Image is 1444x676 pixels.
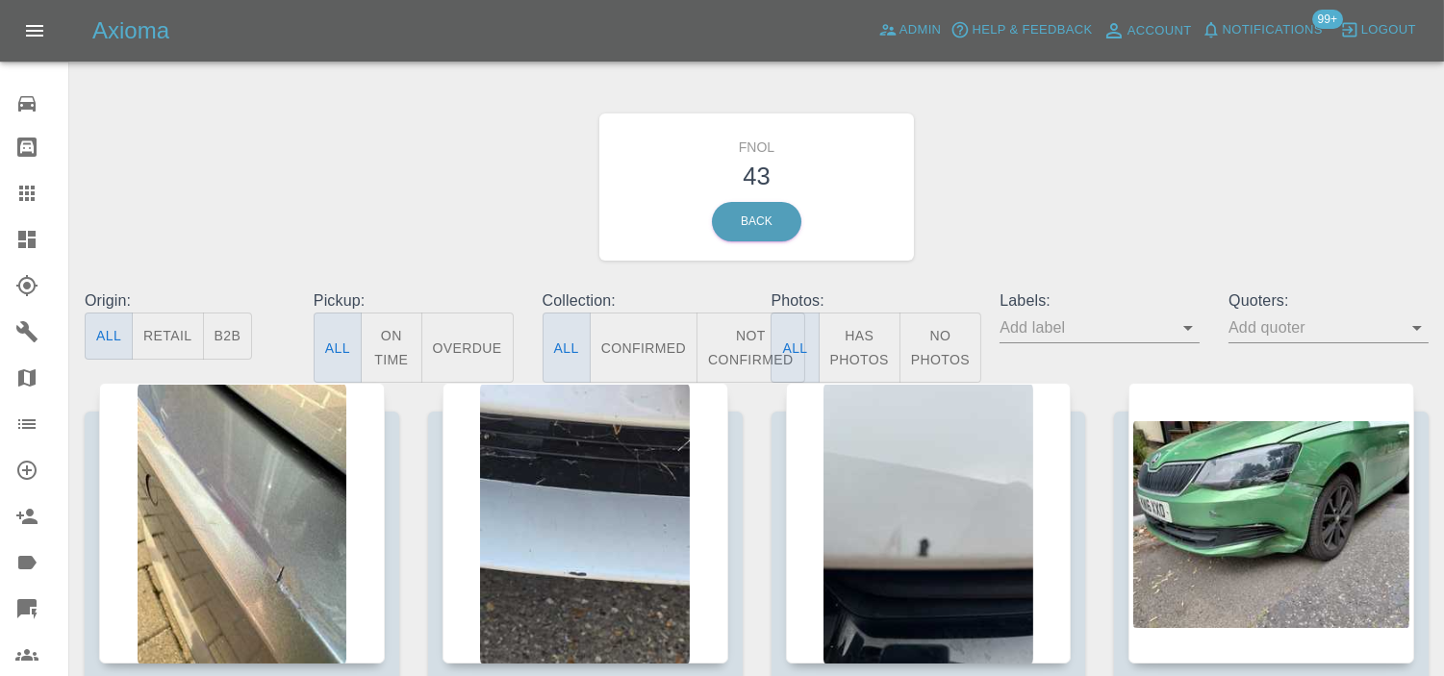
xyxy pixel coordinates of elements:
button: No Photos [899,313,981,383]
button: Logout [1335,15,1421,45]
button: Retail [132,313,203,360]
p: Collection: [543,289,743,313]
span: Admin [899,19,942,41]
a: Admin [874,15,947,45]
span: Notifications [1223,19,1323,41]
a: Back [712,202,801,241]
input: Add quoter [1229,313,1400,342]
button: All [771,313,819,383]
span: Help & Feedback [972,19,1092,41]
p: Labels: [1000,289,1200,313]
button: Help & Feedback [946,15,1097,45]
p: Origin: [85,289,285,313]
span: Account [1127,20,1192,42]
button: Open [1404,314,1431,341]
button: On Time [361,313,422,383]
h6: FNOL [614,128,899,158]
button: Notifications [1197,15,1328,45]
p: Quoters: [1229,289,1429,313]
span: 99+ [1312,10,1343,29]
h3: 43 [614,158,899,194]
button: B2B [203,313,253,360]
button: All [85,313,133,360]
button: All [543,313,591,383]
button: All [314,313,362,383]
button: Confirmed [590,313,697,383]
button: Has Photos [819,313,900,383]
h5: Axioma [92,15,169,46]
button: Open drawer [12,8,58,54]
a: Account [1098,15,1197,46]
p: Pickup: [314,289,514,313]
input: Add label [1000,313,1171,342]
button: Open [1175,314,1202,341]
p: Photos: [771,289,971,313]
button: Overdue [421,313,514,383]
button: Not Confirmed [697,313,804,383]
span: Logout [1361,19,1416,41]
